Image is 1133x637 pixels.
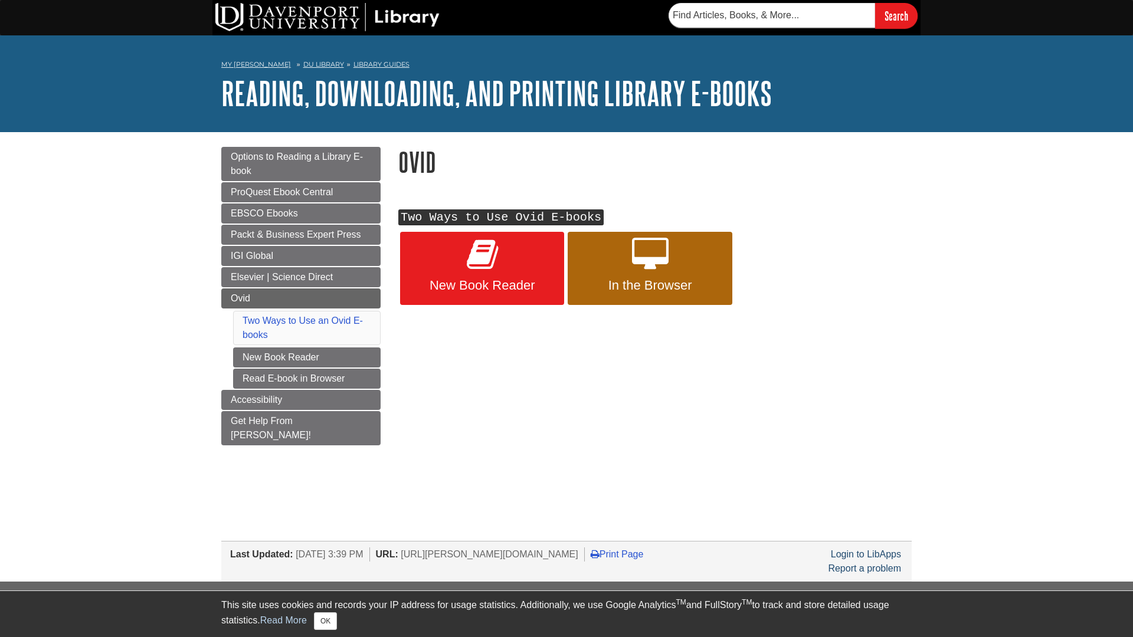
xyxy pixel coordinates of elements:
a: Options to Reading a Library E-book [221,147,381,181]
a: Accessibility [221,390,381,410]
a: Read More [260,615,307,625]
span: ProQuest Ebook Central [231,187,333,197]
span: New Book Reader [409,278,555,293]
sup: TM [676,598,686,606]
span: Elsevier | Science Direct [231,272,333,282]
a: Read E-book in Browser [233,369,381,389]
span: IGI Global [231,251,273,261]
button: Close [314,612,337,630]
span: Ovid [231,293,250,303]
span: Options to Reading a Library E-book [231,152,363,176]
span: [DATE] 3:39 PM [296,549,363,559]
span: Packt & Business Expert Press [231,229,361,239]
a: Login to LibApps [831,549,901,559]
a: In the Browser [568,232,732,305]
a: New Book Reader [233,347,381,367]
a: Report a problem [828,563,901,573]
a: DU Library [303,60,344,68]
img: DU Library [215,3,440,31]
a: Elsevier | Science Direct [221,267,381,287]
a: EBSCO Ebooks [221,203,381,224]
kbd: Two Ways to Use Ovid E-books [398,209,604,225]
input: Search [875,3,918,28]
h1: Ovid [398,147,912,177]
div: Guide Page Menu [221,147,381,445]
a: Print Page [591,549,644,559]
a: My [PERSON_NAME] [221,60,291,70]
a: Reading, Downloading, and Printing Library E-books [221,75,772,111]
span: In the Browser [577,278,723,293]
a: IGI Global [221,246,381,266]
input: Find Articles, Books, & More... [669,3,875,28]
a: Ovid [221,288,381,308]
a: New Book Reader [400,232,564,305]
i: Print Page [591,549,600,559]
span: Accessibility [231,395,282,405]
span: Last Updated: [230,549,293,559]
sup: TM [742,598,752,606]
form: Searches DU Library's articles, books, and more [669,3,918,28]
a: Two Ways to Use an Ovid E-books [243,316,363,340]
span: EBSCO Ebooks [231,208,298,218]
a: Library Guides [353,60,410,68]
a: ProQuest Ebook Central [221,182,381,202]
span: URL: [376,549,398,559]
span: Get Help From [PERSON_NAME]! [231,416,311,440]
div: This site uses cookies and records your IP address for usage statistics. Additionally, we use Goo... [221,598,912,630]
a: Get Help From [PERSON_NAME]! [221,411,381,445]
nav: breadcrumb [221,57,912,75]
span: [URL][PERSON_NAME][DOMAIN_NAME] [401,549,578,559]
a: Packt & Business Expert Press [221,225,381,245]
